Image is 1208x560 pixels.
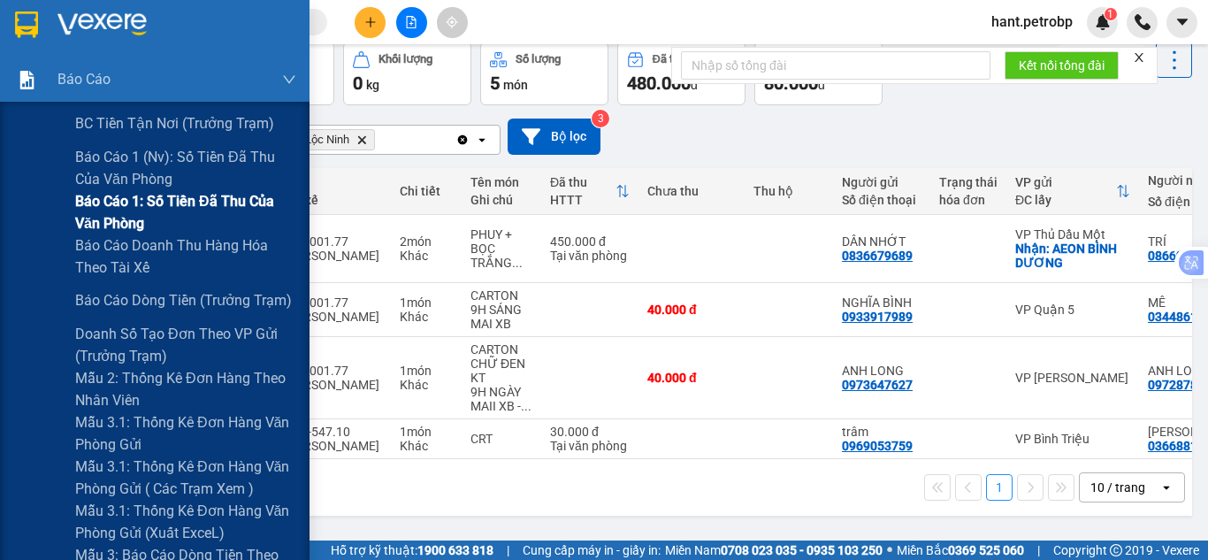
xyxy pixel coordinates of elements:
span: ⚪️ [887,547,892,554]
button: Khối lượng0kg [343,42,471,105]
div: VP Bình Triệu [1015,432,1130,446]
div: PHUY + BỌC TRẮNG CHAI NHỚT [470,227,532,270]
img: logo-vxr [15,12,38,38]
div: 9H NGÀY MAII XB - MAI ĐI MAI NHẬN- KH TỰ ĐÓNG GÓI - GIAO ĐÚNG HIỆN TRẠNG - NHẸ TAY [470,385,532,413]
span: close [1133,51,1145,64]
div: CRT [470,432,532,446]
th: Toggle SortBy [1006,168,1139,215]
span: 480.000 [627,73,691,94]
span: Mẫu 3.1: Thống kê đơn hàng văn phòng gửi (Xuất ExceL) [75,500,296,544]
div: 93E-001.77 [285,234,382,249]
div: VP [PERSON_NAME] [1015,371,1130,385]
div: Tại văn phòng [550,249,630,263]
span: ... [512,256,523,270]
div: 40.000 [135,114,260,139]
div: 30.000 đ [550,425,630,439]
button: Kết nối tổng đài [1005,51,1119,80]
div: 40.000 đ [647,303,736,317]
span: Báo cáo 1: Số tiền đã thu của văn phòng [75,190,296,234]
div: 9H SÁNG MAI XB [470,303,532,331]
span: Mẫu 2: Thống kê đơn hàng theo nhân viên [75,367,296,411]
div: [PERSON_NAME] [285,310,382,324]
span: caret-down [1174,14,1190,30]
span: VP Lộc Ninh [288,133,349,147]
strong: 0369 525 060 [948,543,1024,557]
div: VP Quận 5 [1015,303,1130,317]
div: 2 món [400,234,453,249]
div: Xe [285,175,382,189]
div: Trạng thái [939,175,998,189]
button: caret-down [1166,7,1197,38]
span: ... [521,399,531,413]
svg: Clear all [455,133,470,147]
strong: 0708 023 035 - 0935 103 250 [721,543,883,557]
span: down [282,73,296,87]
svg: open [475,133,489,147]
div: [PERSON_NAME] [285,378,382,392]
span: Báo cáo 1 (nv): Số tiền đã thu của văn phòng [75,146,296,190]
div: HTTT [550,193,615,207]
input: Selected VP Lộc Ninh. [378,131,380,149]
span: Mẫu 3.1: Thống kê đơn hàng văn phòng gửi ( các trạm xem ) [75,456,296,500]
div: Số điện thoại [842,193,921,207]
div: Tài xế [285,193,382,207]
div: 0933917989 [842,310,913,324]
div: CARTON CHỮ ĐEN KT [470,342,532,385]
span: 0 [353,73,363,94]
span: | [507,541,509,560]
span: hant.petrobp [977,11,1087,33]
div: ANH LONG [842,364,921,378]
span: file-add [405,16,417,28]
svg: Delete [356,134,367,145]
div: Chi tiết [400,184,453,198]
span: Báo cáo doanh thu hàng hóa theo tài xế [75,234,296,279]
img: icon-new-feature [1095,14,1111,30]
div: VP Lộc Ninh [15,15,126,58]
span: Cung cấp máy in - giấy in: [523,541,661,560]
div: Khác [400,310,453,324]
div: 450.000 đ [550,234,630,249]
div: DÂN NHỚT [842,234,921,249]
th: Toggle SortBy [541,168,638,215]
div: NGHĨA BÌNH [842,295,921,310]
button: Số lượng5món [480,42,608,105]
span: Doanh số tạo đơn theo VP gửi (trưởng trạm) [75,323,296,367]
div: CARTON [470,288,532,303]
div: 0969053759 [842,439,913,453]
div: 93E-001.77 [285,295,382,310]
div: 40.000 đ [647,371,736,385]
span: Gửi: [15,17,42,35]
div: Số lượng [516,53,561,65]
div: 93E-001.77 [285,364,382,378]
span: Miền Nam [665,541,883,560]
span: Báo cáo [57,68,111,90]
input: Nhập số tổng đài [681,51,990,80]
div: 1 món [400,295,453,310]
div: Khác [400,249,453,263]
div: Khối lượng [378,53,432,65]
span: Mẫu 3.1: Thống kê đơn hàng văn phòng gửi [75,411,296,456]
span: Nhận: [138,17,180,35]
span: VP Lộc Ninh, close by backspace [280,129,375,150]
span: đ [818,78,825,92]
div: trâm [842,425,921,439]
div: Người gửi [842,175,921,189]
div: TRANG [138,58,258,79]
div: Ghi chú [470,193,532,207]
button: aim [437,7,468,38]
div: Chưa thu [647,184,736,198]
span: kg [366,78,379,92]
div: Nhận: AEON BÌNH DƯƠNG [1015,242,1130,270]
div: Tại văn phòng [550,439,630,453]
svg: open [1159,480,1174,495]
div: PHƯỢNG [15,58,126,79]
div: Tên món [470,175,532,189]
span: CC : [135,119,160,137]
button: plus [355,7,386,38]
div: 1 món [400,364,453,378]
span: plus [364,16,377,28]
div: 1 món [400,425,453,439]
div: VP Thủ Dầu Một [1015,227,1130,242]
span: đ [691,78,698,92]
div: Đã thu [653,53,685,65]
